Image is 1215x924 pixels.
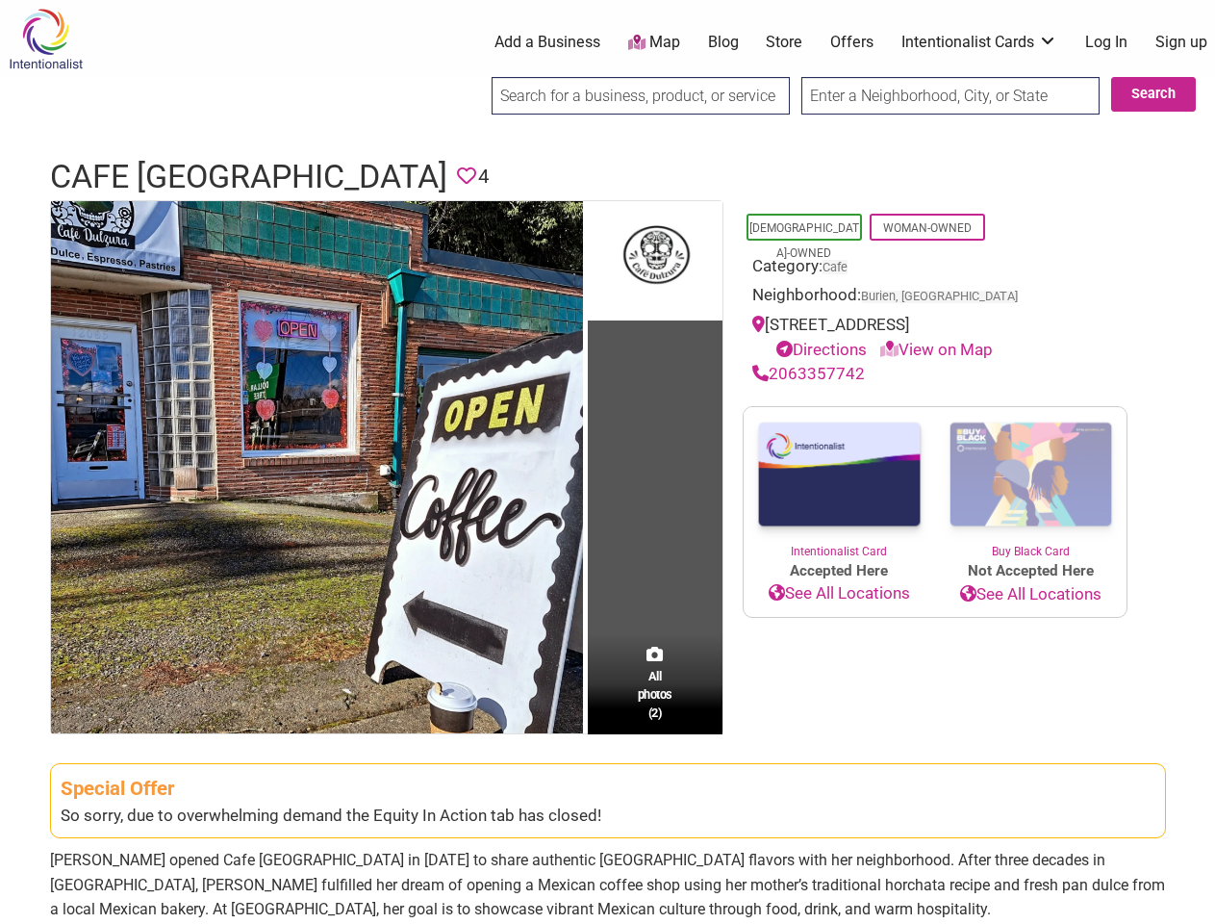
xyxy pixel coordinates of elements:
span: Accepted Here [744,560,935,582]
div: So sorry, due to overwhelming demand the Equity In Action tab has closed! [61,804,1155,829]
a: Intentionalist Card [744,407,935,560]
a: See All Locations [744,581,935,606]
input: Enter a Neighborhood, City, or State [801,77,1100,115]
a: 2063357742 [752,364,865,383]
div: [STREET_ADDRESS] [752,313,1118,362]
p: [PERSON_NAME] opened Cafe [GEOGRAPHIC_DATA] in [DATE] to share authentic [GEOGRAPHIC_DATA] flavor... [50,848,1166,922]
a: View on Map [880,340,993,359]
div: Neighborhood: [752,283,1118,313]
span: 4 [478,162,489,192]
a: Sign up [1155,32,1207,53]
a: Intentionalist Cards [901,32,1057,53]
a: See All Locations [935,582,1126,607]
a: Blog [708,32,739,53]
a: Cafe [823,260,848,274]
span: Burien, [GEOGRAPHIC_DATA] [861,291,1018,303]
a: Woman-Owned [883,221,972,235]
a: Directions [776,340,867,359]
a: [DEMOGRAPHIC_DATA]-Owned [749,221,859,260]
div: Category: [752,254,1118,284]
a: Offers [830,32,873,53]
button: Search [1111,77,1196,112]
a: Buy Black Card [935,407,1126,561]
h1: Cafe [GEOGRAPHIC_DATA] [50,154,447,200]
span: Not Accepted Here [935,560,1126,582]
img: Buy Black Card [935,407,1126,544]
img: Intentionalist Card [744,407,935,543]
a: Store [766,32,802,53]
span: All photos (2) [638,667,672,722]
a: Log In [1085,32,1127,53]
a: Add a Business [494,32,600,53]
img: Cafe Dulzura [51,201,583,733]
div: Special Offer [61,774,1155,804]
a: Map [628,32,680,54]
input: Search for a business, product, or service [492,77,790,115]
